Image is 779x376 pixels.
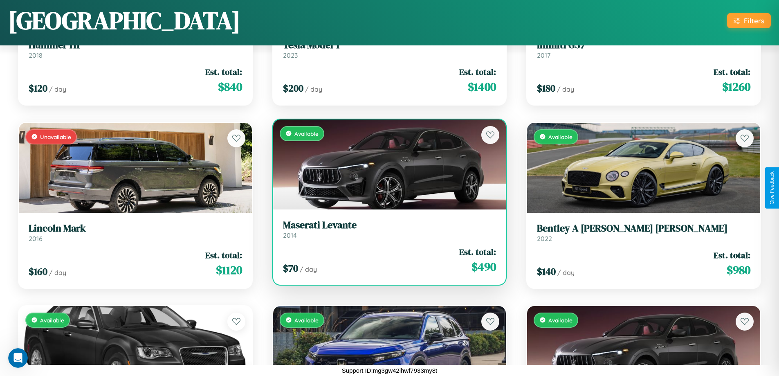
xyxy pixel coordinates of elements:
h3: Bentley A [PERSON_NAME] [PERSON_NAME] [537,223,750,234]
span: Unavailable [40,133,71,140]
span: $ 980 [727,262,750,278]
span: Est. total: [459,66,496,78]
span: $ 1260 [722,79,750,95]
span: Est. total: [714,249,750,261]
a: Bentley A [PERSON_NAME] [PERSON_NAME]2022 [537,223,750,243]
span: / day [49,268,66,277]
span: Est. total: [714,66,750,78]
div: Give Feedback [769,171,775,205]
span: $ 160 [29,265,47,278]
span: 2022 [537,234,552,243]
span: Est. total: [205,249,242,261]
span: $ 200 [283,81,303,95]
span: 2023 [283,51,298,59]
div: Filters [744,16,764,25]
span: Est. total: [205,66,242,78]
span: $ 140 [537,265,556,278]
h1: [GEOGRAPHIC_DATA] [8,4,240,37]
button: Filters [727,13,771,28]
h3: Lincoln Mark [29,223,242,234]
p: Support ID: mg3gw42ihwf7933my8t [342,365,437,376]
span: Available [294,130,319,137]
a: Tesla Model Y2023 [283,39,496,59]
span: $ 840 [218,79,242,95]
span: Available [548,133,572,140]
span: Available [40,317,64,324]
span: Available [548,317,572,324]
a: Lincoln Mark2016 [29,223,242,243]
iframe: Intercom live chat [8,348,28,368]
span: 2017 [537,51,550,59]
span: $ 1120 [216,262,242,278]
span: 2016 [29,234,43,243]
span: / day [300,265,317,273]
h3: Maserati Levante [283,219,496,231]
span: $ 120 [29,81,47,95]
span: / day [557,268,575,277]
h3: Infiniti G37 [537,39,750,51]
span: / day [49,85,66,93]
span: 2018 [29,51,43,59]
span: $ 1400 [468,79,496,95]
span: $ 490 [471,259,496,275]
span: / day [305,85,322,93]
h3: Tesla Model Y [283,39,496,51]
span: 2014 [283,231,297,239]
span: Available [294,317,319,324]
span: / day [557,85,574,93]
span: $ 70 [283,261,298,275]
a: Infiniti G372017 [537,39,750,59]
a: Hummer H12018 [29,39,242,59]
span: Est. total: [459,246,496,258]
span: $ 180 [537,81,555,95]
a: Maserati Levante2014 [283,219,496,239]
h3: Hummer H1 [29,39,242,51]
